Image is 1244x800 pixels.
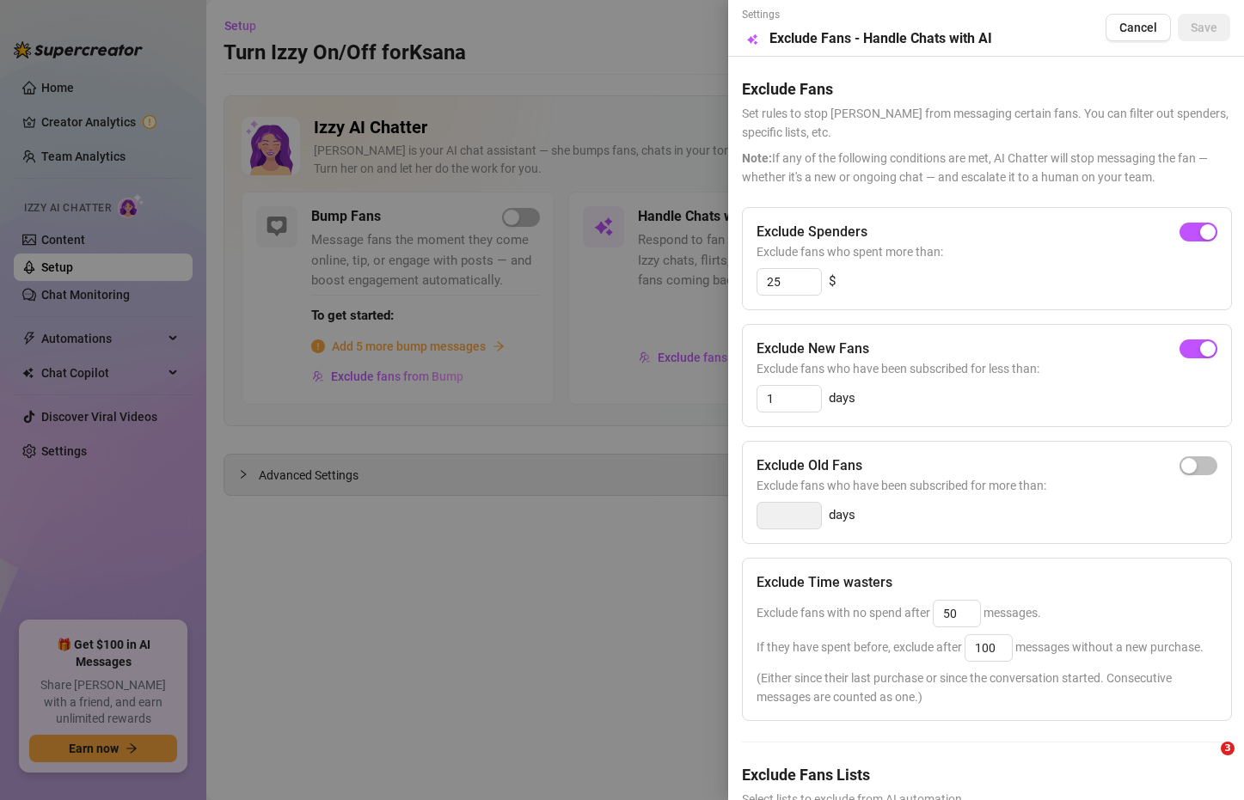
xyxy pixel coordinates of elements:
[757,476,1217,495] span: Exclude fans who have been subscribed for more than:
[742,149,1230,186] span: If any of the following conditions are met, AI Chatter will stop messaging the fan — whether it's...
[1106,14,1171,41] button: Cancel
[1186,742,1227,783] iframe: Intercom live chat
[757,339,869,359] h5: Exclude New Fans
[1221,742,1235,755] span: 3
[829,388,855,409] span: days
[829,505,855,526] span: days
[757,606,1041,620] span: Exclude fans with no spend after messages.
[757,455,862,476] h5: Exclude Old Fans
[742,104,1230,142] span: Set rules to stop [PERSON_NAME] from messaging certain fans. You can filter out spenders, specifi...
[769,28,992,49] h5: Exclude Fans - Handle Chats with AI
[757,222,867,242] h5: Exclude Spenders
[757,669,1217,706] span: (Either since their last purchase or since the conversation started. Consecutive messages are cou...
[742,77,1230,101] h5: Exclude Fans
[757,359,1217,378] span: Exclude fans who have been subscribed for less than:
[742,7,992,23] span: Settings
[757,242,1217,261] span: Exclude fans who spent more than:
[757,572,892,593] h5: Exclude Time wasters
[829,272,836,292] span: $
[1178,14,1230,41] button: Save
[742,151,772,165] span: Note:
[742,763,1230,786] h5: Exclude Fans Lists
[1119,21,1157,34] span: Cancel
[757,640,1204,654] span: If they have spent before, exclude after messages without a new purchase.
